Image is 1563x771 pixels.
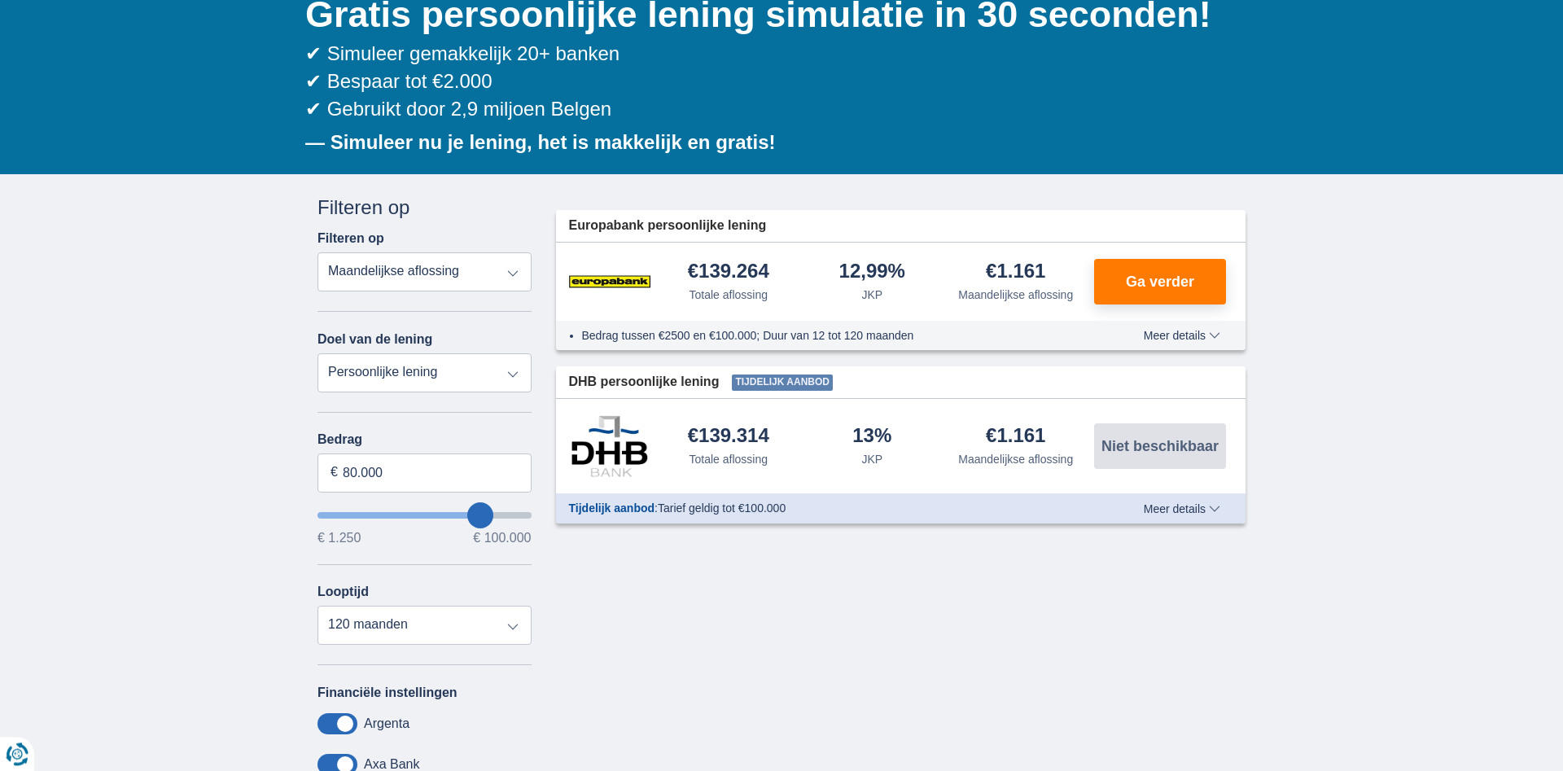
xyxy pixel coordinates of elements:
div: €139.264 [688,261,769,283]
div: Maandelijkse aflossing [958,451,1073,467]
span: Tijdelijk aanbod [569,502,655,515]
div: JKP [861,287,882,303]
div: Totale aflossing [689,287,768,303]
div: 12,99% [839,261,905,283]
button: Niet beschikbaar [1094,423,1226,469]
span: Tarief geldig tot €100.000 [658,502,786,515]
span: € [331,463,338,482]
span: Europabank persoonlijke lening [569,217,767,235]
span: Niet beschikbaar [1101,439,1219,453]
span: € 100.000 [473,532,531,545]
div: ✔ Simuleer gemakkelijk 20+ banken ✔ Bespaar tot €2.000 ✔ Gebruikt door 2,9 miljoen Belgen [305,40,1246,124]
span: Tijdelijk aanbod [732,375,833,391]
label: Argenta [364,716,409,731]
label: Filteren op [317,231,384,246]
div: €1.161 [986,426,1045,448]
input: wantToBorrow [317,512,532,519]
label: Doel van de lening [317,332,432,347]
div: : [556,500,1097,516]
span: € 1.250 [317,532,361,545]
li: Bedrag tussen €2500 en €100.000; Duur van 12 tot 120 maanden [582,327,1084,344]
button: Meer details [1132,329,1232,342]
button: Ga verder [1094,259,1226,304]
div: €139.314 [688,426,769,448]
button: Meer details [1132,502,1232,515]
img: product.pl.alt Europabank [569,261,650,302]
div: Filteren op [317,194,532,221]
div: Totale aflossing [689,451,768,467]
b: — Simuleer nu je lening, het is makkelijk en gratis! [305,131,776,153]
div: €1.161 [986,261,1045,283]
span: Meer details [1144,503,1220,515]
label: Looptijd [317,585,369,599]
span: DHB persoonlijke lening [569,373,720,392]
div: 13% [852,426,891,448]
span: Ga verder [1126,274,1194,289]
div: JKP [861,451,882,467]
label: Bedrag [317,432,532,447]
div: Maandelijkse aflossing [958,287,1073,303]
img: product.pl.alt DHB Bank [569,415,650,477]
span: Meer details [1144,330,1220,341]
label: Financiële instellingen [317,686,458,700]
